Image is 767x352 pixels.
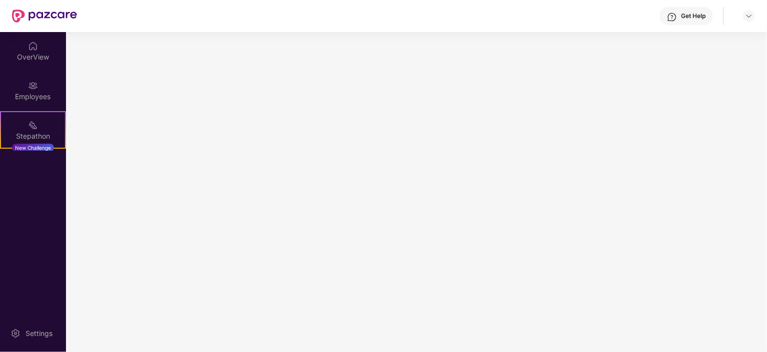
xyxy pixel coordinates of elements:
[10,328,20,338] img: svg+xml;base64,PHN2ZyBpZD0iU2V0dGluZy0yMHgyMCIgeG1sbnM9Imh0dHA6Ly93d3cudzMub3JnLzIwMDAvc3ZnIiB3aW...
[28,41,38,51] img: svg+xml;base64,PHN2ZyBpZD0iSG9tZSIgeG1sbnM9Imh0dHA6Ly93d3cudzMub3JnLzIwMDAvc3ZnIiB3aWR0aD0iMjAiIG...
[28,120,38,130] img: svg+xml;base64,PHN2ZyB4bWxucz0iaHR0cDovL3d3dy53My5vcmcvMjAwMC9zdmciIHdpZHRoPSIyMSIgaGVpZ2h0PSIyMC...
[22,328,55,338] div: Settings
[681,12,705,20] div: Get Help
[745,12,753,20] img: svg+xml;base64,PHN2ZyBpZD0iRHJvcGRvd24tMzJ4MzIiIHhtbG5zPSJodHRwOi8vd3d3LnczLm9yZy8yMDAwL3N2ZyIgd2...
[1,131,65,141] div: Stepathon
[28,81,38,91] img: svg+xml;base64,PHN2ZyBpZD0iRW1wbG95ZWVzIiB4bWxucz0iaHR0cDovL3d3dy53My5vcmcvMjAwMC9zdmciIHdpZHRoPS...
[12,10,77,23] img: New Pazcare Logo
[667,12,677,22] img: svg+xml;base64,PHN2ZyBpZD0iSGVscC0zMngzMiIgeG1sbnM9Imh0dHA6Ly93d3cudzMub3JnLzIwMDAvc3ZnIiB3aWR0aD...
[12,144,54,152] div: New Challenge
